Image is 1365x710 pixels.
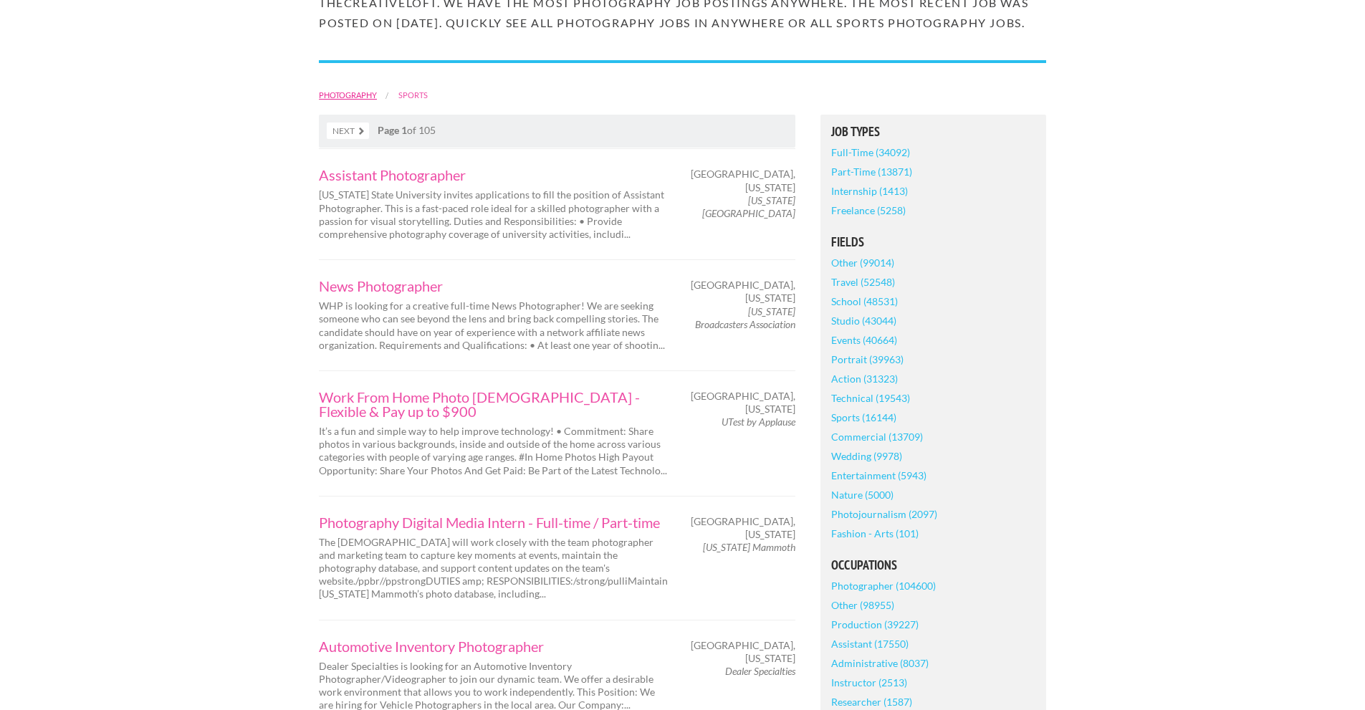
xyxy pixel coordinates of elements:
a: Other (99014) [831,253,894,272]
a: Photographer (104600) [831,576,936,595]
a: Events (40664) [831,330,897,350]
a: Next [327,123,369,139]
a: Photography [319,90,377,100]
span: [GEOGRAPHIC_DATA], [US_STATE] [691,279,795,304]
a: Entertainment (5943) [831,466,926,485]
a: Travel (52548) [831,272,895,292]
a: Portrait (39963) [831,350,904,369]
em: [US_STATE] Broadcasters Association [695,305,795,330]
a: Internship (1413) [831,181,908,201]
a: Automotive Inventory Photographer [319,639,670,653]
a: Administrative (8037) [831,653,929,673]
a: Studio (43044) [831,311,896,330]
a: Commercial (13709) [831,427,923,446]
a: Sports (16144) [831,408,896,427]
span: [GEOGRAPHIC_DATA], [US_STATE] [691,515,795,541]
a: Sports [398,90,428,100]
a: Production (39227) [831,615,919,634]
em: UTest by Applause [722,416,795,428]
em: Dealer Specialties [725,665,795,677]
a: Fashion - Arts (101) [831,524,919,543]
em: [US_STATE] Mammoth [703,541,795,553]
span: [GEOGRAPHIC_DATA], [US_STATE] [691,168,795,193]
nav: of 105 [319,115,795,148]
a: News Photographer [319,279,670,293]
span: [GEOGRAPHIC_DATA], [US_STATE] [691,639,795,665]
p: It’s a fun and simple way to help improve technology! • Commitment: Share photos in various backg... [319,425,670,477]
a: Assistant (17550) [831,634,909,653]
a: Nature (5000) [831,485,894,504]
a: Instructor (2513) [831,673,907,692]
a: Action (31323) [831,369,898,388]
a: Assistant Photographer [319,168,670,182]
a: Part-Time (13871) [831,162,912,181]
p: [US_STATE] State University invites applications to fill the position of Assistant Photographer. ... [319,188,670,241]
a: Freelance (5258) [831,201,906,220]
a: Other (98955) [831,595,894,615]
strong: Page 1 [378,124,407,136]
h5: Fields [831,236,1035,249]
em: [US_STATE][GEOGRAPHIC_DATA] [702,194,795,219]
span: [GEOGRAPHIC_DATA], [US_STATE] [691,390,795,416]
a: School (48531) [831,292,898,311]
a: Wedding (9978) [831,446,902,466]
p: The [DEMOGRAPHIC_DATA] will work closely with the team photographer and marketing team to capture... [319,536,670,601]
a: Technical (19543) [831,388,910,408]
h5: Occupations [831,559,1035,572]
a: Photojournalism (2097) [831,504,937,524]
h5: Job Types [831,125,1035,138]
a: Work From Home Photo [DEMOGRAPHIC_DATA] - Flexible & Pay up to $900 [319,390,670,418]
a: Full-Time (34092) [831,143,910,162]
p: WHP is looking for a creative full-time News Photographer! We are seeking someone who can see bey... [319,299,670,352]
a: Photography Digital Media Intern - Full-time / Part-time [319,515,670,529]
